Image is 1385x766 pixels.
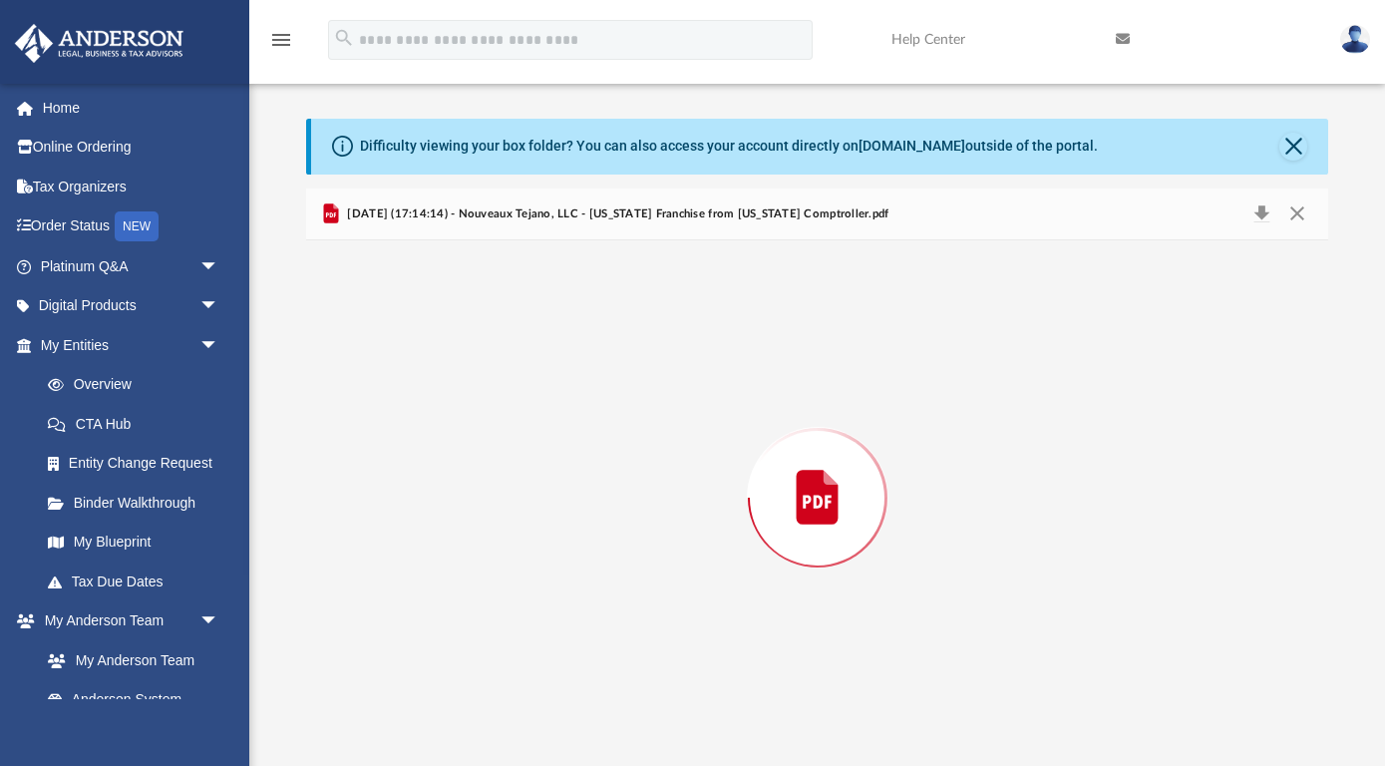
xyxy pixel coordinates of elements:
i: menu [269,28,293,52]
a: Digital Productsarrow_drop_down [14,286,249,326]
a: My Blueprint [28,523,239,563]
a: Anderson System [28,680,239,720]
a: Tax Due Dates [28,562,249,601]
img: Anderson Advisors Platinum Portal [9,24,189,63]
a: [DOMAIN_NAME] [859,138,965,154]
button: Close [1279,133,1307,161]
span: arrow_drop_down [199,246,239,287]
a: My Anderson Teamarrow_drop_down [14,601,239,641]
span: arrow_drop_down [199,286,239,327]
a: My Anderson Team [28,640,229,680]
img: User Pic [1340,25,1370,54]
a: Online Ordering [14,128,249,168]
a: Home [14,88,249,128]
span: [DATE] (17:14:14) - Nouveaux Tejano, LLC - [US_STATE] Franchise from [US_STATE] Comptroller.pdf [343,205,888,223]
div: Preview [306,189,1328,756]
button: Close [1279,200,1315,228]
i: search [333,27,355,49]
span: arrow_drop_down [199,601,239,642]
a: Overview [28,365,249,405]
a: My Entitiesarrow_drop_down [14,325,249,365]
span: arrow_drop_down [199,325,239,366]
a: Platinum Q&Aarrow_drop_down [14,246,249,286]
button: Download [1243,200,1279,228]
div: Difficulty viewing your box folder? You can also access your account directly on outside of the p... [360,136,1098,157]
a: Binder Walkthrough [28,483,249,523]
a: Entity Change Request [28,444,249,484]
a: menu [269,38,293,52]
div: NEW [115,211,159,241]
a: CTA Hub [28,404,249,444]
a: Order StatusNEW [14,206,249,247]
a: Tax Organizers [14,167,249,206]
